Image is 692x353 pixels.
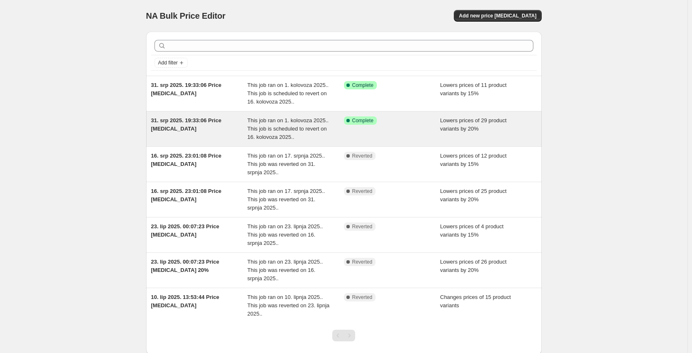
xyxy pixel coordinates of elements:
span: Add filter [158,59,178,66]
span: Lowers prices of 12 product variants by 15% [440,153,507,167]
span: 31. srp 2025. 19:33:06 Price [MEDICAL_DATA] [151,82,222,96]
button: Add filter [154,58,188,68]
span: 23. lip 2025. 00:07:23 Price [MEDICAL_DATA] 20% [151,259,219,273]
span: Lowers prices of 29 product variants by 20% [440,117,507,132]
span: This job ran on 23. lipnja 2025.. This job was reverted on 16. srpnja 2025.. [247,259,323,281]
span: Add new price [MEDICAL_DATA] [459,12,536,19]
span: Reverted [352,259,373,265]
span: 16. srp 2025. 23:01:08 Price [MEDICAL_DATA] [151,188,222,202]
span: Lowers prices of 4 product variants by 15% [440,223,503,238]
span: This job ran on 1. kolovoza 2025.. This job is scheduled to revert on 16. kolovoza 2025.. [247,82,329,105]
span: 10. lip 2025. 13:53:44 Price [MEDICAL_DATA] [151,294,219,309]
span: 16. srp 2025. 23:01:08 Price [MEDICAL_DATA] [151,153,222,167]
span: Reverted [352,294,373,301]
span: 31. srp 2025. 19:33:06 Price [MEDICAL_DATA] [151,117,222,132]
span: Complete [352,82,373,89]
span: Complete [352,117,373,124]
span: This job ran on 17. srpnja 2025.. This job was reverted on 31. srpnja 2025.. [247,188,325,211]
span: Reverted [352,188,373,195]
span: Changes prices of 15 product variants [440,294,511,309]
span: This job ran on 23. lipnja 2025.. This job was reverted on 16. srpnja 2025.. [247,223,323,246]
span: This job ran on 17. srpnja 2025.. This job was reverted on 31. srpnja 2025.. [247,153,325,175]
span: 23. lip 2025. 00:07:23 Price [MEDICAL_DATA] [151,223,219,238]
span: Lowers prices of 11 product variants by 15% [440,82,507,96]
span: Reverted [352,153,373,159]
button: Add new price [MEDICAL_DATA] [454,10,541,22]
nav: Pagination [332,330,355,341]
span: Lowers prices of 25 product variants by 20% [440,188,507,202]
span: NA Bulk Price Editor [146,11,226,20]
span: This job ran on 10. lipnja 2025.. This job was reverted on 23. lipnja 2025.. [247,294,329,317]
span: Reverted [352,223,373,230]
span: Lowers prices of 26 product variants by 20% [440,259,507,273]
span: This job ran on 1. kolovoza 2025.. This job is scheduled to revert on 16. kolovoza 2025.. [247,117,329,140]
